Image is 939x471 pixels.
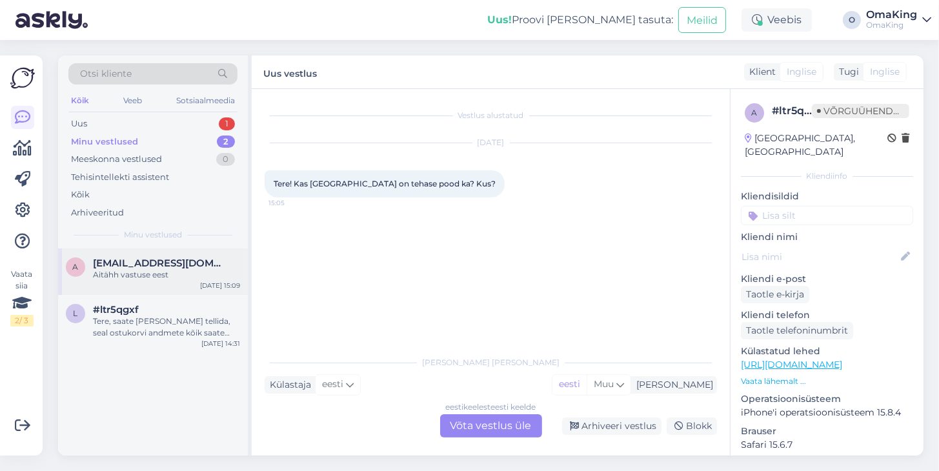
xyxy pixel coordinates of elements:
[71,189,90,199] font: Kõik
[71,207,124,217] font: Arhiveeritud
[787,66,816,77] font: Inglise
[71,154,162,164] font: Meeskonna vestlused
[446,402,464,412] font: eesti
[71,118,87,128] font: Uus
[866,8,917,21] font: OmaKing
[742,250,898,264] input: Lisa nimi
[20,316,29,325] font: / 3
[123,95,142,105] font: Veeb
[767,14,802,26] font: Veebis
[12,269,33,290] font: Vaata siia
[636,379,713,390] font: [PERSON_NAME]
[866,10,931,30] a: OmaKingOmaKing
[741,376,806,386] font: Vaata lähemalt ...
[687,14,718,26] font: Meilid
[741,425,776,437] font: Brauser
[512,14,673,26] font: Proovi [PERSON_NAME] tasuta:
[870,66,900,77] font: Inglise
[458,110,524,120] font: Vestlus alustatud
[74,308,78,318] font: l
[71,172,169,182] font: Tehisintellekti assistent
[772,105,779,117] font: #
[225,118,228,128] font: 1
[866,20,904,30] font: OmaKing
[839,66,859,77] font: Tugi
[746,288,804,300] font: Taotle e-kirja
[223,154,228,164] font: 0
[741,190,799,202] font: Kliendisildid
[223,136,228,146] font: 2
[741,309,810,321] font: Kliendi telefon
[487,14,512,26] font: Uus!
[491,402,536,412] font: eesti keelde
[10,66,35,90] img: Askly logo
[741,359,842,370] a: [URL][DOMAIN_NAME]
[823,105,924,117] font: Võrguühenduseta
[746,325,848,336] font: Taotle telefoninumbrit
[93,270,168,279] font: Aitähh vastuse eest
[93,257,270,269] font: [EMAIL_ADDRESS][DOMAIN_NAME]
[263,68,317,79] font: Uus vestlus
[93,304,139,316] span: #ltr5qgxf
[73,262,79,272] font: a
[80,68,132,79] font: Otsi kliente
[581,420,656,432] font: Arhiveeri vestlus
[15,316,20,325] font: 2
[741,345,820,357] font: Külastatud lehed
[741,439,793,450] font: Safari 15.6.7
[464,402,491,412] font: keelest
[93,257,227,269] span: alehtsalu@gmail.com
[124,230,182,239] font: Minu vestlused
[270,379,311,390] font: Külastaja
[741,393,841,405] font: Operatsioonisüsteem
[274,179,496,188] font: Tere! Kas [GEOGRAPHIC_DATA] on tehase pood ka? Kus?
[807,171,848,181] font: Kliendiinfo
[752,108,758,117] font: a
[478,137,505,147] font: [DATE]
[71,95,89,105] font: Kõik
[93,316,230,361] font: Tere, saate [PERSON_NAME] tellida, seal ostukorvi andmete kõik saate vaadata ka riiki palju maksa...
[200,281,240,290] font: [DATE] 15:09
[686,420,712,432] font: Blokk
[559,378,580,390] font: eesti
[745,132,855,157] font: [GEOGRAPHIC_DATA], [GEOGRAPHIC_DATA]
[749,66,776,77] font: Klient
[176,95,235,105] font: Sotsiaalmeedia
[741,206,913,225] input: Lisa silt
[71,136,138,146] font: Minu vestlused
[322,378,343,390] font: eesti
[201,339,240,348] font: [DATE] 14:31
[849,15,855,25] font: O
[741,231,798,243] font: Kliendi nimi
[268,199,285,207] font: 15:05
[678,7,726,32] button: Meilid
[741,406,901,418] font: iPhone'i operatsioonisüsteem 15.8.4
[594,378,614,390] font: Muu
[779,105,821,117] font: ltr5qgxf
[741,273,806,285] font: Kliendi e-post
[422,357,560,367] font: [PERSON_NAME] [PERSON_NAME]
[450,419,532,432] font: Võta vestlus üle
[93,303,139,316] font: #ltr5qgxf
